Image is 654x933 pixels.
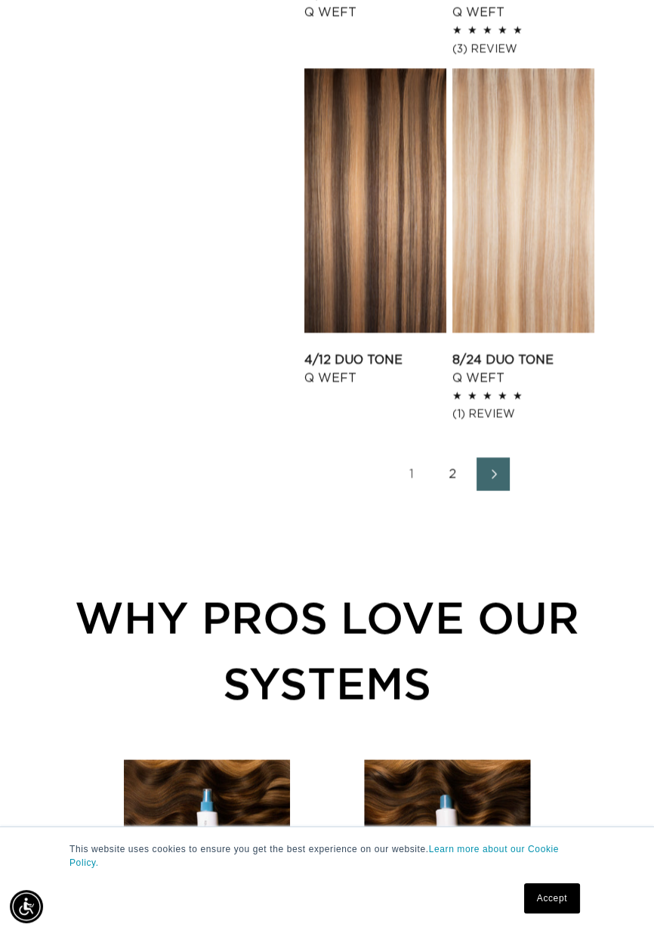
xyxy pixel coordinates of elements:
a: 4/12 Duo Tone Q Weft [304,351,446,388]
a: Page 1 [395,458,428,491]
img: Leave-In Conditioner Spray 8.5 fl oz [124,760,290,926]
a: Accept [524,883,580,913]
a: Next page [477,458,510,491]
img: Shampoo 10.1 fl oz [364,760,530,926]
div: Accessibility Menu [10,890,43,923]
p: This website uses cookies to ensure you get the best experience on our website. [69,842,585,870]
div: WHY PROS LOVE OUR SYSTEMS [54,585,601,716]
nav: Pagination [304,458,601,491]
a: Page 2 [436,458,469,491]
a: 8/24 Duo Tone Q Weft [452,351,594,388]
iframe: Chat Widget [578,860,654,933]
